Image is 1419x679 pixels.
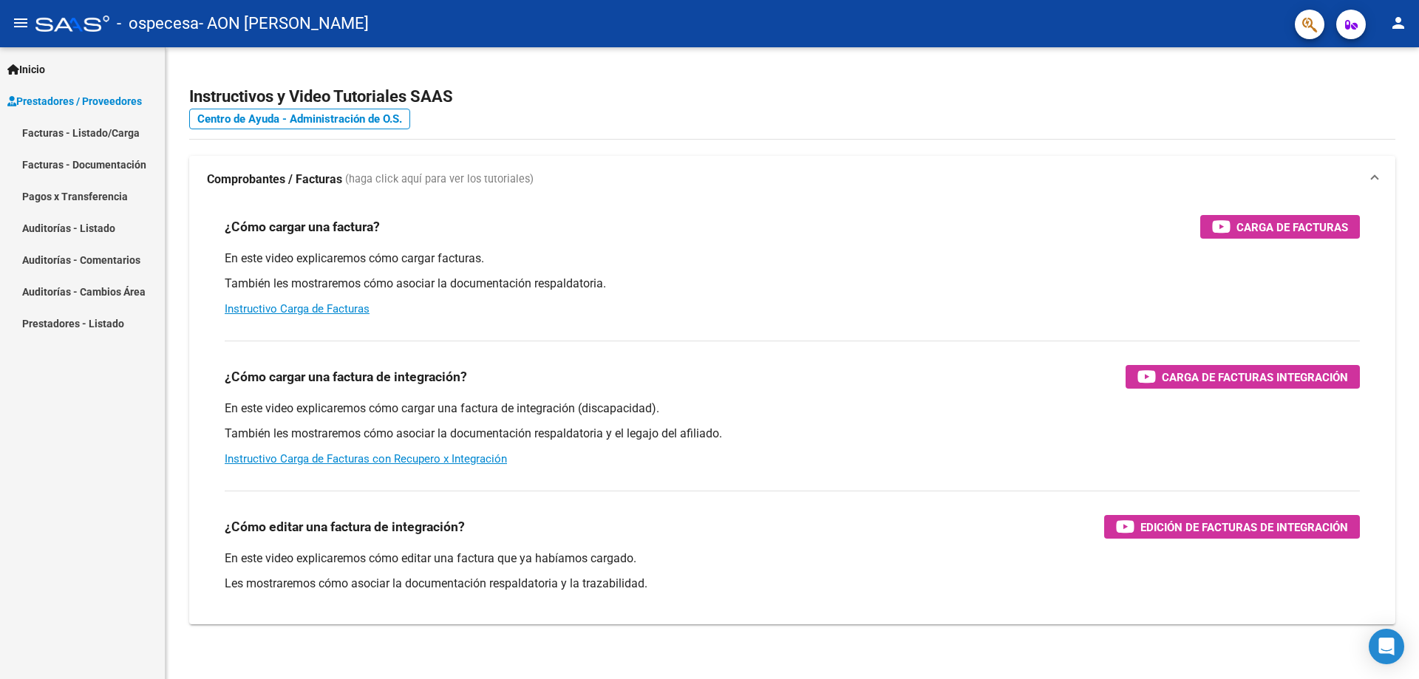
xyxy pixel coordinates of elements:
[225,426,1360,442] p: También les mostraremos cómo asociar la documentación respaldatoria y el legajo del afiliado.
[189,109,410,129] a: Centro de Ayuda - Administración de O.S.
[1389,14,1407,32] mat-icon: person
[1236,218,1348,236] span: Carga de Facturas
[1104,515,1360,539] button: Edición de Facturas de integración
[225,216,380,237] h3: ¿Cómo cargar una factura?
[1140,518,1348,536] span: Edición de Facturas de integración
[207,171,342,188] strong: Comprobantes / Facturas
[225,452,507,465] a: Instructivo Carga de Facturas con Recupero x Integración
[1126,365,1360,389] button: Carga de Facturas Integración
[225,302,370,315] a: Instructivo Carga de Facturas
[189,203,1395,624] div: Comprobantes / Facturas (haga click aquí para ver los tutoriales)
[189,83,1395,111] h2: Instructivos y Video Tutoriales SAAS
[7,61,45,78] span: Inicio
[1369,629,1404,664] div: Open Intercom Messenger
[225,250,1360,267] p: En este video explicaremos cómo cargar facturas.
[225,516,465,537] h3: ¿Cómo editar una factura de integración?
[225,576,1360,592] p: Les mostraremos cómo asociar la documentación respaldatoria y la trazabilidad.
[225,276,1360,292] p: También les mostraremos cómo asociar la documentación respaldatoria.
[117,7,199,40] span: - ospecesa
[1200,215,1360,239] button: Carga de Facturas
[7,93,142,109] span: Prestadores / Proveedores
[225,550,1360,567] p: En este video explicaremos cómo editar una factura que ya habíamos cargado.
[225,400,1360,417] p: En este video explicaremos cómo cargar una factura de integración (discapacidad).
[345,171,534,188] span: (haga click aquí para ver los tutoriales)
[189,156,1395,203] mat-expansion-panel-header: Comprobantes / Facturas (haga click aquí para ver los tutoriales)
[1162,368,1348,386] span: Carga de Facturas Integración
[199,7,369,40] span: - AON [PERSON_NAME]
[12,14,30,32] mat-icon: menu
[225,366,467,387] h3: ¿Cómo cargar una factura de integración?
